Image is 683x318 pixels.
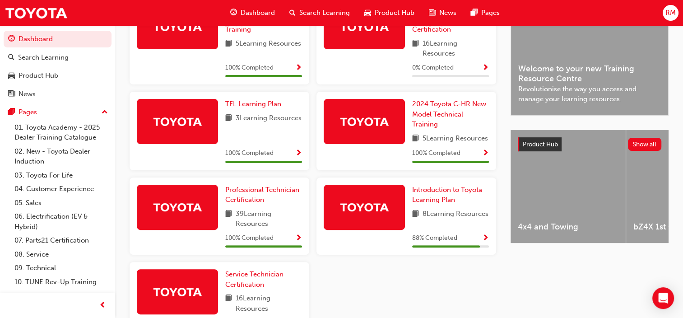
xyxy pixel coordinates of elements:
button: Show Progress [295,148,302,159]
div: News [19,89,36,99]
button: Show Progress [482,233,489,244]
span: pages-icon [8,108,15,117]
span: Welcome to your new Training Resource Centre [518,64,661,84]
img: Trak [339,199,389,215]
span: book-icon [225,293,232,313]
a: All Pages [11,289,112,303]
span: TFL Learning Plan [225,100,281,108]
img: Trak [153,284,202,299]
button: RM [663,5,678,21]
span: Show Progress [295,150,302,158]
div: Open Intercom Messenger [652,287,674,309]
a: 06. Electrification (EV & Hybrid) [11,210,112,234]
span: pages-icon [471,7,478,19]
span: 100 % Completed [225,63,274,73]
span: 100 % Completed [225,148,274,159]
span: prev-icon [99,300,106,311]
a: car-iconProduct Hub [357,4,422,22]
span: 4x4 and Towing [518,222,618,232]
span: book-icon [412,38,419,59]
span: Product Hub [523,140,558,148]
button: Show Progress [295,233,302,244]
span: book-icon [412,133,419,145]
span: Show Progress [295,234,302,243]
span: Show Progress [295,64,302,72]
a: Search Learning [4,49,112,66]
a: 08. Service [11,248,112,262]
span: Product Hub [375,8,414,18]
span: Revolutionise the way you access and manage your learning resources. [518,84,661,104]
button: Pages [4,104,112,121]
span: 5 Learning Resources [423,133,488,145]
span: up-icon [102,107,108,118]
a: Product Hub [4,67,112,84]
div: Product Hub [19,70,58,81]
a: search-iconSearch Learning [282,4,357,22]
span: guage-icon [8,35,15,43]
img: Trak [5,3,68,23]
span: 8 Learning Resources [423,209,488,220]
span: search-icon [289,7,296,19]
span: guage-icon [230,7,237,19]
button: Show all [628,138,662,151]
span: search-icon [8,54,14,62]
span: car-icon [364,7,371,19]
a: 10. TUNE Rev-Up Training [11,275,112,289]
span: Dashboard [241,8,275,18]
span: 5 Learning Resources [236,38,301,50]
button: DashboardSearch LearningProduct HubNews [4,29,112,104]
a: Product HubShow all [518,137,661,152]
a: news-iconNews [422,4,464,22]
a: 2024 Toyota C-HR New Model Technical Training [412,99,489,130]
span: book-icon [225,113,232,124]
img: Trak [153,199,202,215]
a: 01. Toyota Academy - 2025 Dealer Training Catalogue [11,121,112,145]
span: Professional Technician Certification [225,186,299,204]
span: Show Progress [482,234,489,243]
span: 39 Learning Resources [236,209,302,229]
img: Trak [339,19,389,34]
a: guage-iconDashboard [223,4,282,22]
img: Trak [153,113,202,129]
a: 4x4 and Towing [511,130,626,243]
span: 16 Learning Resources [236,293,302,313]
a: News [4,86,112,103]
a: pages-iconPages [464,4,507,22]
span: book-icon [412,209,419,220]
button: Show Progress [482,62,489,74]
a: 04. Customer Experience [11,182,112,196]
span: 0 % Completed [412,63,454,73]
span: Introduction to Toyota Learning Plan [412,186,482,204]
span: 2024 Toyota C-HR New Model Technical Training [412,100,486,128]
span: 100 % Completed [225,233,274,243]
img: Trak [339,113,389,129]
span: Service Technician Certification [225,270,283,289]
span: 100 % Completed [412,148,460,159]
a: Service Technician Certification [225,269,302,290]
span: 16 Learning Resources [423,38,489,59]
a: 02. New - Toyota Dealer Induction [11,145,112,168]
span: 88 % Completed [412,233,457,243]
a: TFL Learning Plan [225,99,285,109]
button: Show Progress [482,148,489,159]
button: Show Progress [295,62,302,74]
span: news-icon [8,90,15,98]
span: book-icon [225,38,232,50]
div: Search Learning [18,52,69,63]
img: Trak [153,19,202,34]
span: 3 Learning Resources [236,113,302,124]
a: 09. Technical [11,261,112,275]
a: Professional Technician Certification [225,185,302,205]
a: 03. Toyota For Life [11,168,112,182]
span: Show Progress [482,150,489,158]
a: Dashboard [4,31,112,47]
span: Search Learning [299,8,350,18]
a: 05. Sales [11,196,112,210]
a: 07. Parts21 Certification [11,234,112,248]
span: car-icon [8,72,15,80]
span: news-icon [429,7,436,19]
span: book-icon [225,209,232,229]
span: RM [665,8,676,18]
